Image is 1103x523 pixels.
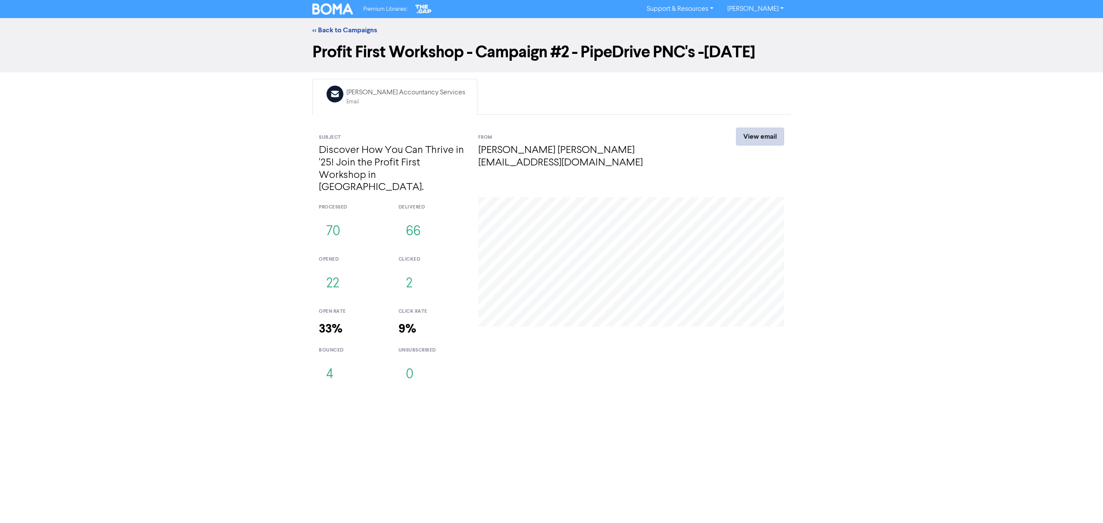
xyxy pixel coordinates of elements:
div: From [478,134,704,141]
img: BOMA Logo [312,3,353,15]
a: << Back to Campaigns [312,26,377,34]
div: [PERSON_NAME] Accountancy Services [346,87,465,98]
div: unsubscribed [399,347,465,354]
div: clicked [399,256,465,263]
h4: Discover How You Can Thrive in '25! Join the Profit First Workshop in [GEOGRAPHIC_DATA]. [319,144,465,194]
div: click rate [399,308,465,315]
button: 0 [399,361,421,389]
a: View email [736,128,784,146]
div: Subject [319,134,465,141]
button: 2 [399,270,420,298]
h1: Profit First Workshop - Campaign #2 - PipeDrive PNC's -[DATE] [312,42,791,62]
div: delivered [399,204,465,211]
button: 22 [319,270,346,298]
button: 70 [319,218,348,246]
iframe: Chat Widget [1060,482,1103,523]
button: 66 [399,218,428,246]
a: [PERSON_NAME] [720,2,791,16]
img: The Gap [414,3,433,15]
a: Support & Resources [640,2,720,16]
div: bounced [319,347,386,354]
strong: 9% [399,321,416,336]
div: Email [346,98,465,106]
div: processed [319,204,386,211]
strong: 33% [319,321,343,336]
div: opened [319,256,386,263]
h4: [PERSON_NAME] [PERSON_NAME][EMAIL_ADDRESS][DOMAIN_NAME] [478,144,704,169]
span: Premium Libraries: [363,6,407,12]
button: 4 [319,361,341,389]
div: open rate [319,308,386,315]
